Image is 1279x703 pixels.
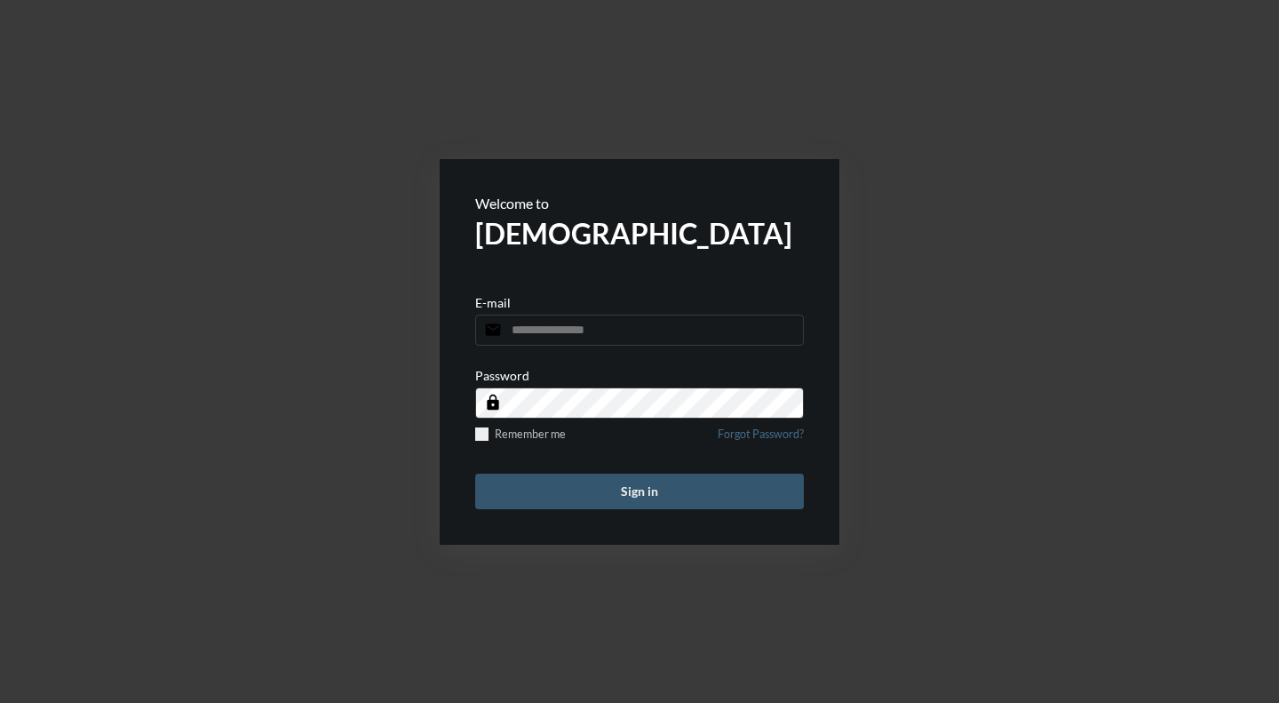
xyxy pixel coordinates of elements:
[475,427,566,441] label: Remember me
[718,427,804,451] a: Forgot Password?
[475,216,804,251] h2: [DEMOGRAPHIC_DATA]
[475,368,529,383] p: Password
[475,474,804,509] button: Sign in
[475,195,804,212] p: Welcome to
[475,295,511,310] p: E-mail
